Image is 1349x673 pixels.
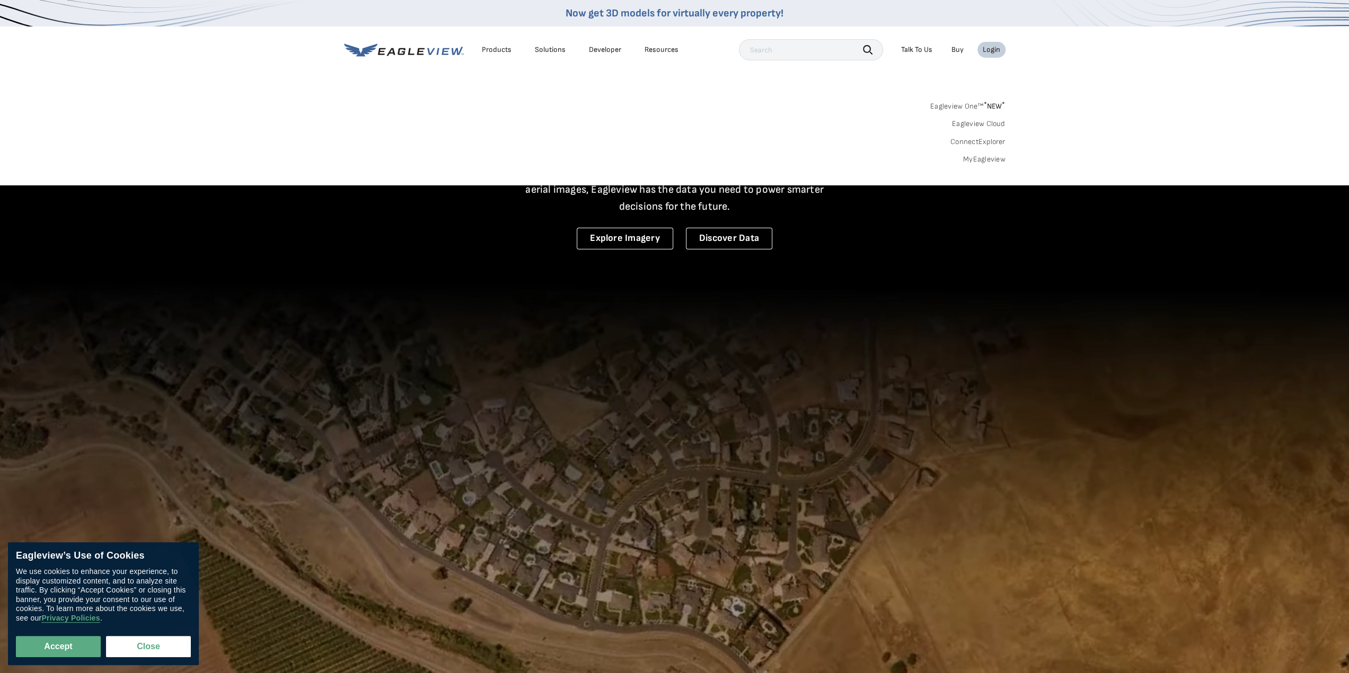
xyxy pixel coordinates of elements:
input: Search [739,39,883,60]
a: Privacy Policies [41,614,100,623]
a: Now get 3D models for virtually every property! [566,7,783,20]
a: Discover Data [686,228,772,249]
div: Products [482,45,512,55]
a: Eagleview One™*NEW* [930,98,1006,111]
button: Accept [16,636,101,657]
a: ConnectExplorer [950,137,1006,147]
a: Buy [951,45,964,55]
span: NEW [983,102,1005,111]
button: Close [106,636,191,657]
a: Eagleview Cloud [952,119,1006,129]
a: Developer [589,45,621,55]
a: MyEagleview [963,155,1006,164]
a: Explore Imagery [577,228,673,249]
div: Solutions [535,45,566,55]
p: A new era starts here. Built on more than 3.5 billion high-resolution aerial images, Eagleview ha... [513,164,837,215]
div: Resources [645,45,678,55]
div: Login [983,45,1000,55]
div: We use cookies to enhance your experience, to display customized content, and to analyze site tra... [16,567,191,623]
div: Talk To Us [901,45,932,55]
div: Eagleview’s Use of Cookies [16,550,191,562]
